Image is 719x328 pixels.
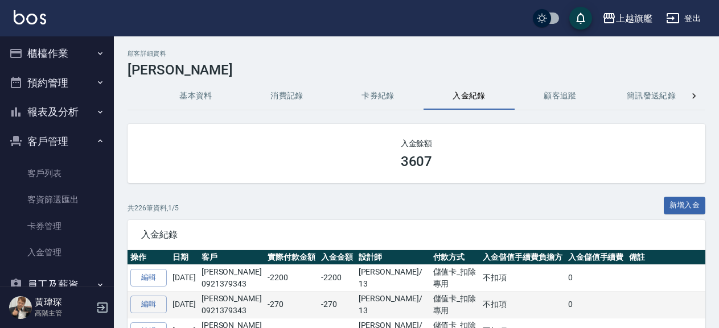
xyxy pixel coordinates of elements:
a: 編輯 [130,269,167,287]
button: 員工及薪資 [5,270,109,300]
span: 入金紀錄 [141,229,692,240]
td: [DATE] [170,264,199,291]
th: 入金儲值手續費負擔方 [480,250,565,265]
a: 客戶列表 [5,160,109,186]
button: 報表及分析 [5,97,109,127]
h2: 入金餘額 [141,138,692,149]
button: save [569,7,592,30]
button: 櫃檯作業 [5,39,109,68]
a: 客資篩選匯出 [5,186,109,213]
th: 入金金額 [318,250,356,265]
td: 不扣項 [480,264,565,291]
th: 備註 [626,250,705,265]
h3: 3607 [401,153,433,169]
h5: 黃瑋琛 [35,297,93,308]
button: 入金紀錄 [424,82,515,110]
button: 簡訊發送紀錄 [606,82,697,110]
td: 儲值卡_扣除專用 [430,264,480,291]
td: -2200 [265,264,318,291]
th: 付款方式 [430,250,480,265]
button: 客戶管理 [5,127,109,156]
td: 0 [565,291,627,318]
button: 顧客追蹤 [515,82,606,110]
button: 基本資料 [150,82,241,110]
td: 不扣項 [480,291,565,318]
td: [PERSON_NAME] [199,291,265,318]
h3: [PERSON_NAME] [128,62,705,78]
button: 登出 [662,8,705,29]
button: 新增入金 [664,197,706,214]
th: 操作 [128,250,170,265]
td: -2200 [318,264,356,291]
p: 0921379343 [202,305,262,317]
button: 消費記錄 [241,82,332,110]
th: 設計師 [356,250,430,265]
a: 入金管理 [5,239,109,265]
a: 編輯 [130,296,167,313]
h2: 顧客詳細資料 [128,50,705,57]
td: [PERSON_NAME] / 13 [356,291,430,318]
button: 預約管理 [5,68,109,98]
p: 高階主管 [35,308,93,318]
p: 0921379343 [202,278,262,290]
div: 上越旗艦 [616,11,652,26]
button: 卡券紀錄 [332,82,424,110]
td: -270 [318,291,356,318]
th: 客戶 [199,250,265,265]
th: 日期 [170,250,199,265]
td: [PERSON_NAME] [199,264,265,291]
td: 0 [565,264,627,291]
a: 卡券管理 [5,213,109,239]
td: 儲值卡_扣除專用 [430,291,480,318]
p: 共 226 筆資料, 1 / 5 [128,203,179,213]
th: 實際付款金額 [265,250,318,265]
img: Logo [14,10,46,24]
img: Person [9,296,32,319]
td: [DATE] [170,291,199,318]
td: [PERSON_NAME] / 13 [356,264,430,291]
button: 上越旗艦 [598,7,657,30]
th: 入金儲值手續費 [565,250,627,265]
td: -270 [265,291,318,318]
